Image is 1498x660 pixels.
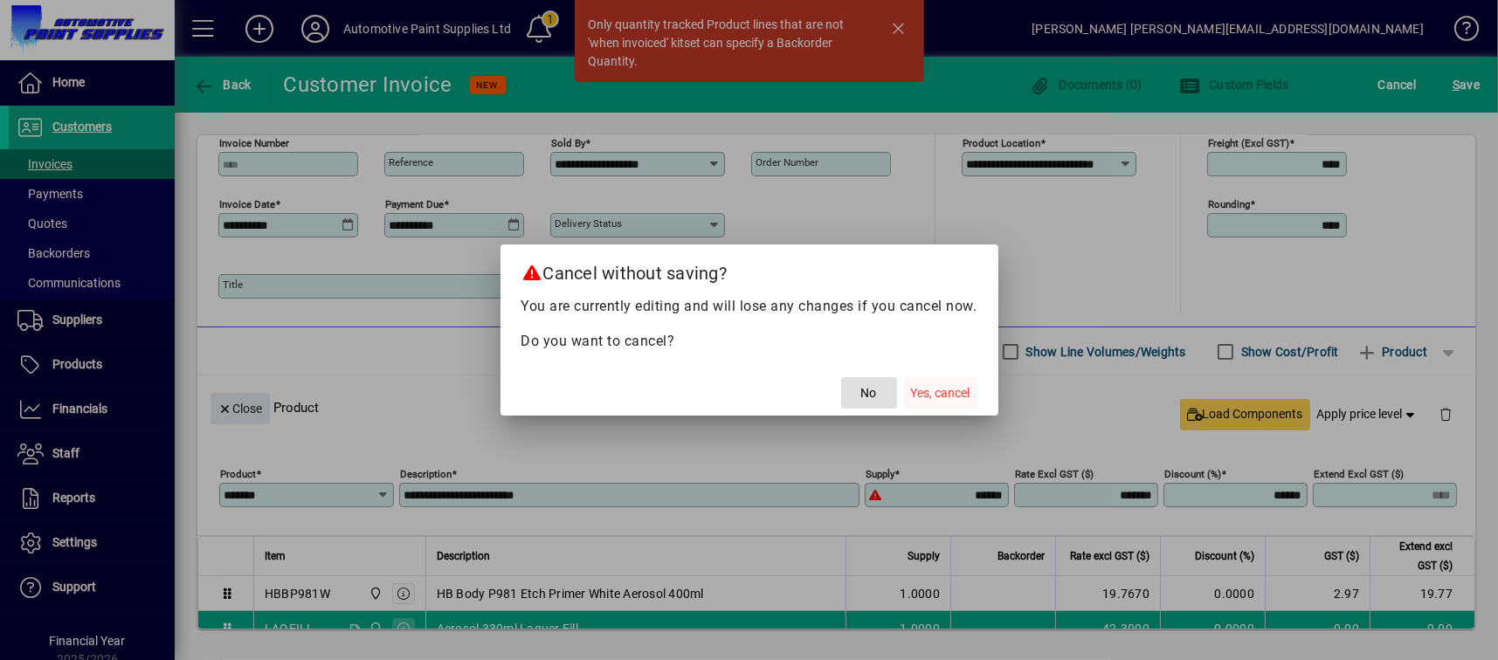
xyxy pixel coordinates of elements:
p: You are currently editing and will lose any changes if you cancel now. [521,296,977,317]
button: Yes, cancel [904,377,977,409]
span: No [861,384,877,402]
button: No [841,377,897,409]
p: Do you want to cancel? [521,331,977,352]
h2: Cancel without saving? [500,244,998,295]
span: Yes, cancel [911,384,970,402]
